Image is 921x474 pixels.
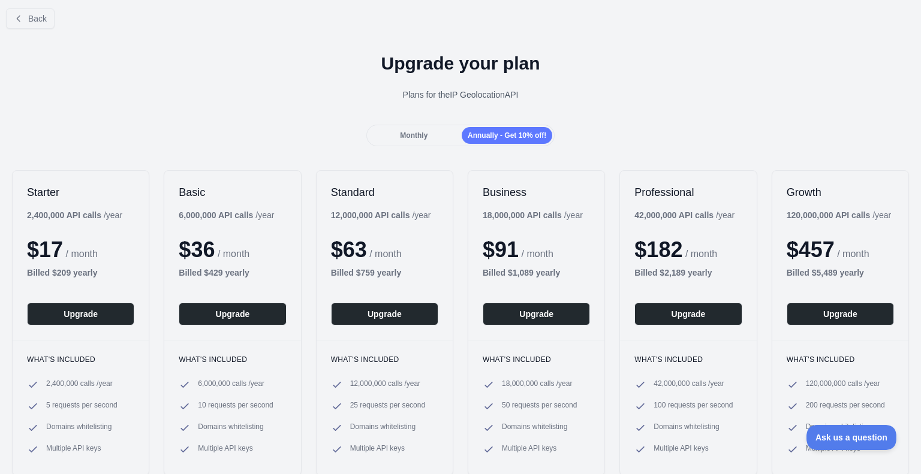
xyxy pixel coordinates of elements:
span: $ 182 [634,237,682,262]
div: / year [787,209,892,221]
h2: Growth [787,185,894,200]
span: / month [685,249,717,259]
span: $ 91 [483,237,519,262]
span: / month [369,249,401,259]
b: 120,000,000 API calls [787,210,871,220]
div: / year [634,209,735,221]
iframe: Toggle Customer Support [806,425,897,450]
b: 18,000,000 API calls [483,210,562,220]
b: 12,000,000 API calls [331,210,410,220]
div: / year [331,209,431,221]
h2: Business [483,185,590,200]
h2: Standard [331,185,438,200]
span: $ 63 [331,237,367,262]
span: / month [522,249,553,259]
div: / year [483,209,583,221]
h2: Professional [634,185,742,200]
b: 42,000,000 API calls [634,210,714,220]
span: $ 457 [787,237,835,262]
